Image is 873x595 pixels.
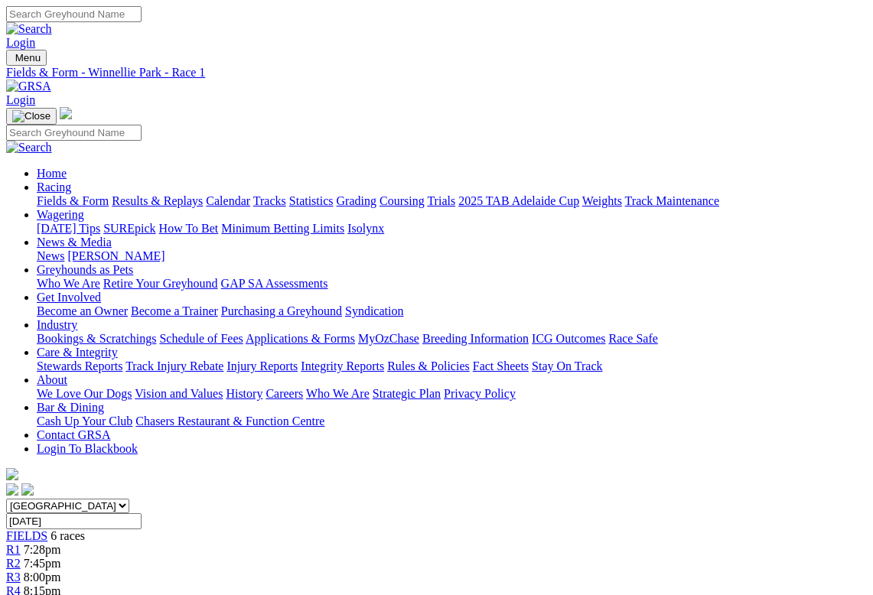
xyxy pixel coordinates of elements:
[60,107,72,119] img: logo-grsa-white.png
[37,277,100,290] a: Who We Are
[24,543,61,556] span: 7:28pm
[473,359,529,372] a: Fact Sheets
[37,263,133,276] a: Greyhounds as Pets
[246,332,355,345] a: Applications & Forms
[37,359,122,372] a: Stewards Reports
[15,52,41,63] span: Menu
[37,249,867,263] div: News & Media
[37,415,132,428] a: Cash Up Your Club
[422,332,529,345] a: Breeding Information
[301,359,384,372] a: Integrity Reports
[131,304,218,317] a: Become a Trainer
[6,141,52,154] img: Search
[532,332,605,345] a: ICG Outcomes
[37,387,867,401] div: About
[6,66,867,80] a: Fields & Form - Winnellie Park - Race 1
[37,236,112,249] a: News & Media
[6,543,21,556] a: R1
[67,249,165,262] a: [PERSON_NAME]
[265,387,303,400] a: Careers
[6,125,142,141] input: Search
[112,194,203,207] a: Results & Replays
[125,359,223,372] a: Track Injury Rebate
[21,483,34,496] img: twitter.svg
[608,332,657,345] a: Race Safe
[6,483,18,496] img: facebook.svg
[37,318,77,331] a: Industry
[37,415,867,428] div: Bar & Dining
[37,249,64,262] a: News
[6,6,142,22] input: Search
[37,180,71,193] a: Racing
[135,387,223,400] a: Vision and Values
[159,222,219,235] a: How To Bet
[532,359,602,372] a: Stay On Track
[306,387,370,400] a: Who We Are
[226,387,262,400] a: History
[221,222,344,235] a: Minimum Betting Limits
[458,194,579,207] a: 2025 TAB Adelaide Cup
[159,332,243,345] a: Schedule of Fees
[24,571,61,584] span: 8:00pm
[6,557,21,570] a: R2
[582,194,622,207] a: Weights
[37,332,156,345] a: Bookings & Scratchings
[347,222,384,235] a: Isolynx
[37,359,867,373] div: Care & Integrity
[427,194,455,207] a: Trials
[226,359,298,372] a: Injury Reports
[6,50,47,66] button: Toggle navigation
[24,557,61,570] span: 7:45pm
[373,387,441,400] a: Strategic Plan
[444,387,516,400] a: Privacy Policy
[345,304,403,317] a: Syndication
[37,428,110,441] a: Contact GRSA
[6,80,51,93] img: GRSA
[37,167,67,180] a: Home
[625,194,719,207] a: Track Maintenance
[387,359,470,372] a: Rules & Policies
[6,571,21,584] a: R3
[221,277,328,290] a: GAP SA Assessments
[103,277,218,290] a: Retire Your Greyhound
[221,304,342,317] a: Purchasing a Greyhound
[6,468,18,480] img: logo-grsa-white.png
[50,529,85,542] span: 6 races
[6,93,35,106] a: Login
[37,222,100,235] a: [DATE] Tips
[253,194,286,207] a: Tracks
[6,36,35,49] a: Login
[37,291,101,304] a: Get Involved
[37,222,867,236] div: Wagering
[6,22,52,36] img: Search
[289,194,334,207] a: Statistics
[12,110,50,122] img: Close
[37,194,109,207] a: Fields & Form
[37,442,138,455] a: Login To Blackbook
[103,222,155,235] a: SUREpick
[37,387,132,400] a: We Love Our Dogs
[337,194,376,207] a: Grading
[37,346,118,359] a: Care & Integrity
[37,208,84,221] a: Wagering
[6,529,47,542] a: FIELDS
[37,304,867,318] div: Get Involved
[37,332,867,346] div: Industry
[6,108,57,125] button: Toggle navigation
[379,194,425,207] a: Coursing
[135,415,324,428] a: Chasers Restaurant & Function Centre
[37,304,128,317] a: Become an Owner
[37,277,867,291] div: Greyhounds as Pets
[37,194,867,208] div: Racing
[206,194,250,207] a: Calendar
[37,401,104,414] a: Bar & Dining
[6,513,142,529] input: Select date
[358,332,419,345] a: MyOzChase
[37,373,67,386] a: About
